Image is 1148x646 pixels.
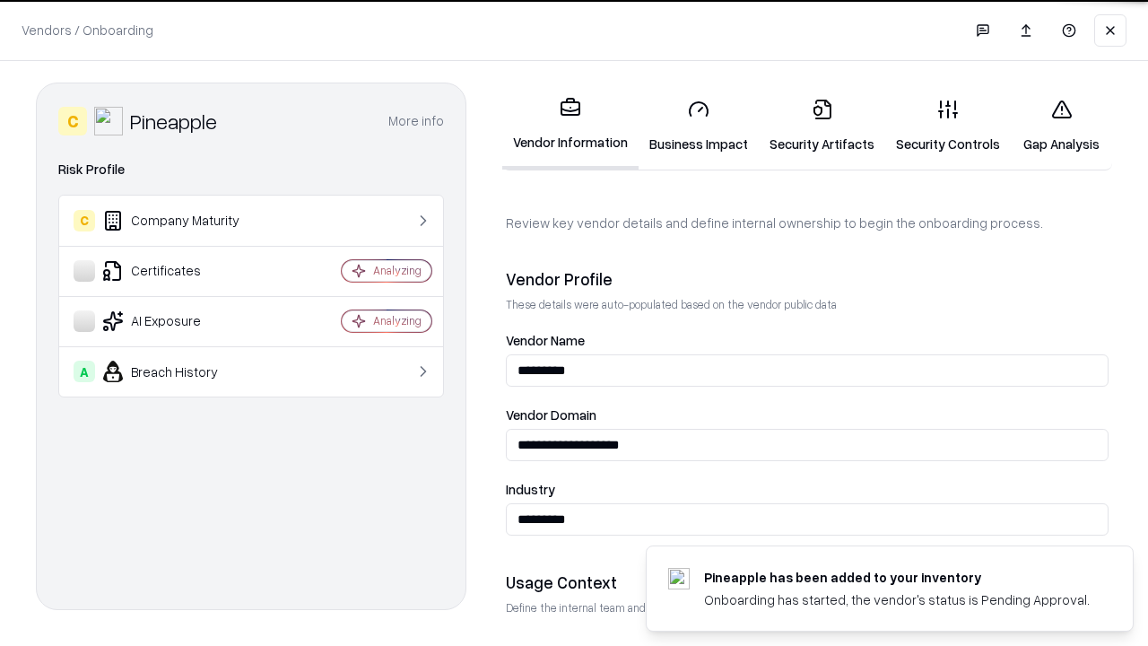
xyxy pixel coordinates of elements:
button: More info [388,105,444,137]
p: These details were auto-populated based on the vendor public data [506,297,1109,312]
div: Vendor Profile [506,268,1109,290]
img: Pineapple [94,107,123,135]
label: Vendor Name [506,334,1109,347]
p: Vendors / Onboarding [22,21,153,39]
label: Industry [506,483,1109,496]
p: Define the internal team and reason for using this vendor. This helps assess business relevance a... [506,600,1109,615]
div: Analyzing [373,313,422,328]
div: AI Exposure [74,310,288,332]
div: Usage Context [506,572,1109,593]
div: Analyzing [373,263,422,278]
img: pineappleenergy.com [668,568,690,589]
div: Onboarding has started, the vendor's status is Pending Approval. [704,590,1090,609]
div: C [74,210,95,231]
label: Vendor Domain [506,408,1109,422]
div: Breach History [74,361,288,382]
a: Vendor Information [502,83,639,170]
p: Review key vendor details and define internal ownership to begin the onboarding process. [506,214,1109,232]
a: Security Artifacts [759,84,885,168]
a: Gap Analysis [1011,84,1112,168]
div: A [74,361,95,382]
a: Business Impact [639,84,759,168]
div: Company Maturity [74,210,288,231]
div: Certificates [74,260,288,282]
div: Pineapple has been added to your inventory [704,568,1090,587]
div: Pineapple [130,107,217,135]
div: Risk Profile [58,159,444,180]
div: C [58,107,87,135]
a: Security Controls [885,84,1011,168]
